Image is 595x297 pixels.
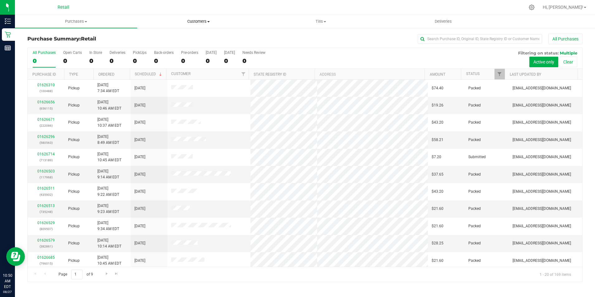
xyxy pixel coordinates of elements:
span: Packed [468,85,481,91]
span: Packed [468,137,481,143]
span: Packed [468,189,481,195]
span: [DATE] 9:14 AM EDT [97,168,119,180]
span: [EMAIL_ADDRESS][DOMAIN_NAME] [513,240,571,246]
a: 01626503 [37,169,55,173]
span: [EMAIL_ADDRESS][DOMAIN_NAME] [513,206,571,212]
inline-svg: Reports [5,45,11,51]
div: 0 [242,57,265,64]
div: PickUps [133,50,147,55]
span: $19.26 [432,102,443,108]
span: [EMAIL_ADDRESS][DOMAIN_NAME] [513,172,571,177]
span: Pickup [68,223,80,229]
span: Pickup [68,258,80,264]
span: Packed [468,206,481,212]
p: (222086) [31,123,61,129]
a: 01626296 [37,134,55,139]
a: Tills [260,15,382,28]
a: 01626511 [37,186,55,191]
p: (382861) [31,243,61,249]
span: [DATE] [134,85,145,91]
a: State Registry ID [254,72,286,77]
a: Amount [430,72,445,77]
span: $7.20 [432,154,441,160]
div: Needs Review [242,50,265,55]
span: Pickup [68,240,80,246]
a: Filter [238,69,249,79]
div: Pre-orders [181,50,198,55]
span: [DATE] 10:46 AM EDT [97,99,121,111]
span: Submitted [468,154,486,160]
div: In Store [89,50,102,55]
span: Packed [468,172,481,177]
a: 01626685 [37,255,55,260]
div: Open Carts [63,50,82,55]
span: [DATE] 10:45 AM EDT [97,255,121,266]
span: [DATE] 10:37 AM EDT [97,117,121,129]
p: (809507) [31,226,61,232]
button: Active only [529,57,558,67]
span: Customers [138,19,259,24]
a: 01626579 [37,238,55,243]
p: (656115) [31,106,61,111]
p: (580563) [31,140,61,146]
span: Pickup [68,189,80,195]
div: 0 [206,57,217,64]
span: Pickup [68,154,80,160]
a: 01626529 [37,221,55,225]
p: (117968) [31,174,61,180]
inline-svg: Inventory [5,18,11,24]
div: 0 [181,57,198,64]
span: $58.21 [432,137,443,143]
span: [DATE] [134,240,145,246]
div: [DATE] [224,50,235,55]
p: 10:50 AM EDT [3,273,12,290]
span: Tills [260,19,382,24]
div: Deliveries [110,50,125,55]
span: [DATE] 10:45 AM EDT [97,151,121,163]
a: Purchase ID [32,72,56,77]
span: [EMAIL_ADDRESS][DOMAIN_NAME] [513,102,571,108]
p: (713189) [31,157,61,163]
a: Customer [171,72,190,76]
a: Deliveries [382,15,504,28]
span: Pickup [68,206,80,212]
div: 0 [63,57,82,64]
span: Pickup [68,85,80,91]
span: Deliveries [426,19,460,24]
span: Pickup [68,102,80,108]
span: [EMAIL_ADDRESS][DOMAIN_NAME] [513,120,571,125]
span: Multiple [560,50,577,55]
div: 0 [89,57,102,64]
a: Ordered [98,72,115,77]
span: Hi, [PERSON_NAME]! [543,5,583,10]
span: Packed [468,223,481,229]
span: [DATE] [134,137,145,143]
span: [DATE] [134,206,145,212]
span: Pickup [68,172,80,177]
p: (796015) [31,261,61,266]
span: [DATE] [134,258,145,264]
span: $28.25 [432,240,443,246]
button: All Purchases [548,34,583,44]
span: [DATE] 10:14 AM EDT [97,238,121,249]
div: 0 [224,57,235,64]
span: Pickup [68,120,80,125]
a: Go to the last page [112,270,121,278]
a: 01626656 [37,100,55,104]
a: Go to the next page [102,270,111,278]
div: Manage settings [528,4,536,10]
span: [DATE] [134,102,145,108]
span: $37.65 [432,172,443,177]
span: [DATE] 9:22 AM EDT [97,186,119,197]
span: Purchases [15,19,137,24]
span: Retail [81,36,96,42]
span: Packed [468,240,481,246]
span: $74.40 [432,85,443,91]
a: 01626671 [37,117,55,122]
span: Packed [468,120,481,125]
a: Last Updated By [510,72,541,77]
span: [DATE] [134,154,145,160]
div: Back-orders [154,50,174,55]
p: (735248) [31,209,61,215]
span: $43.20 [432,189,443,195]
